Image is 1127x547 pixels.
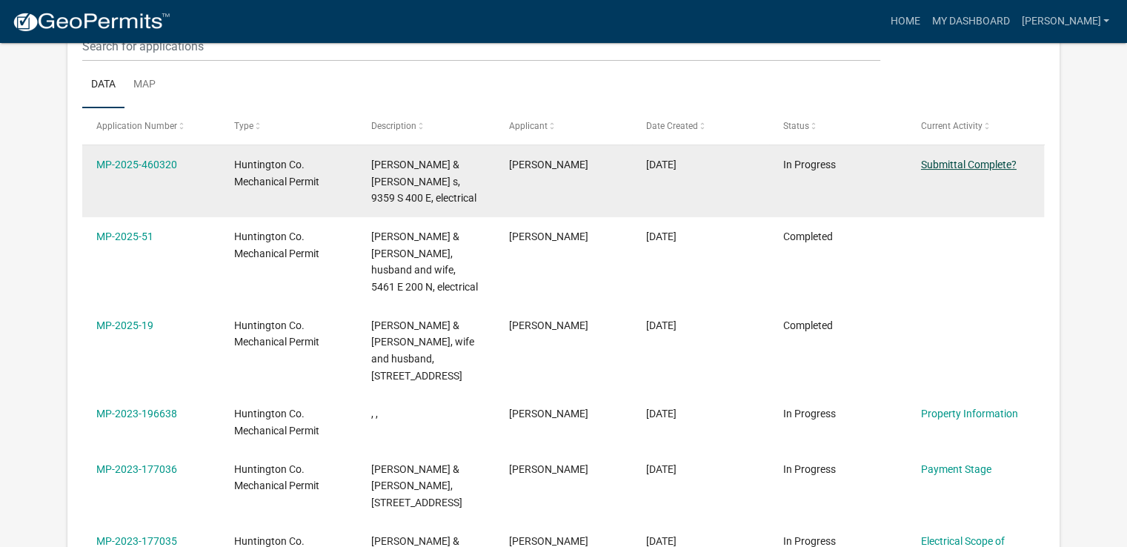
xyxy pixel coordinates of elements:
span: Type [234,121,253,131]
span: Current Activity [921,121,983,131]
span: Best, Jason & Marissa D, husband and wife, 5461 E 200 N, electrical [371,231,478,293]
span: In Progress [783,159,836,170]
a: MP-2023-177035 [96,535,177,547]
span: Bradford, William H & Marilyn s, 9359 S 400 E, electrical [371,159,476,205]
datatable-header-cell: Application Number [82,108,219,144]
datatable-header-cell: Applicant [494,108,631,144]
span: Huntington Co. Mechanical Permit [234,319,319,348]
span: 08/06/2025 [646,159,676,170]
input: Search for applications [82,31,880,62]
a: Map [124,62,164,109]
span: 10/01/2023 [646,535,676,547]
datatable-header-cell: Type [219,108,356,144]
span: Hall, Bryan P & Erica L, 1138 WATERWORKS RD, electrical [371,463,462,509]
span: Completed [783,319,833,331]
a: Payment Stage [921,463,991,475]
span: M Buskirk [509,535,588,547]
span: In Progress [783,408,836,420]
span: 11/30/2023 [646,408,676,420]
span: Ross, Shelley & Jon, wife and husband, 466 N Main St, electrical [371,319,474,382]
span: 04/04/2025 [646,231,676,242]
a: MP-2025-51 [96,231,153,242]
datatable-header-cell: Description [357,108,494,144]
span: In Progress [783,463,836,475]
a: Submittal Complete? [921,159,1017,170]
a: [PERSON_NAME] [1015,7,1115,36]
a: Property Information [921,408,1018,420]
span: Huntington Co. Mechanical Permit [234,159,319,188]
span: Huntington Co. Mechanical Permit [234,463,319,492]
a: Home [884,7,925,36]
span: 10/01/2023 [646,463,676,475]
a: My Dashboard [925,7,1015,36]
span: Date Created [646,121,698,131]
span: Application Number [96,121,177,131]
span: M Buskirk [509,319,588,331]
span: M Buskirk [509,159,588,170]
span: M Buskirk [509,463,588,475]
span: Applicant [509,121,548,131]
span: M Buskirk [509,408,588,420]
span: In Progress [783,535,836,547]
datatable-header-cell: Status [769,108,906,144]
span: Status [783,121,809,131]
datatable-header-cell: Date Created [632,108,769,144]
span: , , [371,408,378,420]
span: Huntington Co. Mechanical Permit [234,408,319,437]
span: Completed [783,231,833,242]
a: MP-2025-460320 [96,159,177,170]
span: Huntington Co. Mechanical Permit [234,231,319,259]
span: 01/28/2025 [646,319,676,331]
span: Description [371,121,416,131]
a: Data [82,62,124,109]
span: M Buskirk [509,231,588,242]
a: MP-2023-177036 [96,463,177,475]
a: MP-2025-19 [96,319,153,331]
a: MP-2023-196638 [96,408,177,420]
datatable-header-cell: Current Activity [907,108,1044,144]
